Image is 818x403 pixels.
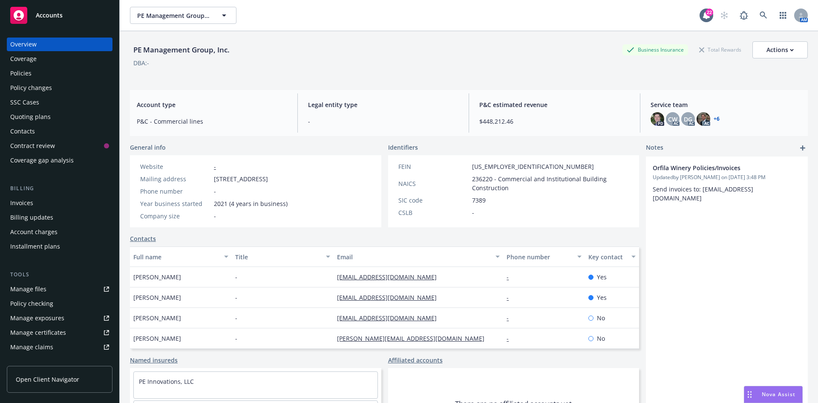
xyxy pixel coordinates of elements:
a: Policy changes [7,81,112,95]
a: Account charges [7,225,112,239]
div: FEIN [398,162,469,171]
span: Notes [646,143,663,153]
div: Phone number [507,252,572,261]
a: SSC Cases [7,96,112,109]
span: P&C - Commercial lines [137,117,287,126]
div: Billing [7,184,112,193]
a: Quoting plans [7,110,112,124]
span: - [235,273,237,281]
div: Contacts [10,125,35,138]
span: - [235,313,237,322]
a: - [507,293,516,302]
span: CW [668,115,677,124]
div: Overview [10,38,37,51]
span: Yes [597,293,607,302]
a: add [798,143,808,153]
a: - [507,314,516,322]
a: [EMAIL_ADDRESS][DOMAIN_NAME] [337,293,444,302]
span: No [597,313,605,322]
a: Coverage [7,52,112,66]
button: Key contact [585,246,639,267]
span: Nova Assist [762,391,795,398]
button: Email [334,246,503,267]
span: Accounts [36,12,63,19]
div: Company size [140,212,210,220]
div: Invoices [10,196,33,210]
div: Installment plans [10,240,60,253]
a: Manage certificates [7,326,112,339]
span: [PERSON_NAME] [133,293,181,302]
img: photo [651,112,664,126]
a: Contract review [7,139,112,153]
div: Account charges [10,225,58,239]
div: Orfila Winery Policies/InvoicesUpdatedby [PERSON_NAME] on [DATE] 3:48 PMSend invoices to: [EMAIL_... [646,157,808,209]
button: Phone number [503,246,585,267]
button: Title [232,246,334,267]
span: Yes [597,273,607,281]
div: Manage claims [10,340,53,354]
div: 22 [706,9,713,16]
a: [EMAIL_ADDRESS][DOMAIN_NAME] [337,314,444,322]
div: Drag to move [744,386,755,403]
div: Policy checking [10,297,53,310]
span: Account type [137,100,287,109]
span: [STREET_ADDRESS] [214,174,268,183]
a: PE Innovations, LLC [139,377,194,386]
a: Switch app [775,7,792,24]
span: General info [130,143,166,152]
div: Phone number [140,187,210,196]
div: Coverage [10,52,37,66]
span: 7389 [472,196,486,205]
div: Year business started [140,199,210,208]
a: Affiliated accounts [388,356,443,365]
a: Manage files [7,282,112,296]
div: Policies [10,67,32,80]
a: Manage exposures [7,311,112,325]
span: Service team [651,100,801,109]
div: SSC Cases [10,96,39,109]
span: - [235,334,237,343]
span: [US_EMPLOYER_IDENTIFICATION_NUMBER] [472,162,594,171]
span: Legal entity type [308,100,458,109]
div: Manage files [10,282,46,296]
span: - [472,208,474,217]
a: Coverage gap analysis [7,154,112,167]
span: [PERSON_NAME] [133,273,181,281]
a: +6 [714,116,720,122]
div: Coverage gap analysis [10,154,74,167]
a: Manage BORs [7,355,112,368]
a: Search [755,7,772,24]
span: No [597,334,605,343]
div: Billing updates [10,211,53,224]
a: Accounts [7,3,112,27]
div: SIC code [398,196,469,205]
span: Send invoices to: [EMAIL_ADDRESS][DOMAIN_NAME] [653,185,753,202]
div: Title [235,252,321,261]
a: - [507,334,516,342]
span: PE Management Group, Inc. [137,11,211,20]
a: Overview [7,38,112,51]
a: Installment plans [7,240,112,253]
div: Business Insurance [622,44,688,55]
span: 2021 (4 years in business) [214,199,288,208]
div: Total Rewards [695,44,746,55]
div: CSLB [398,208,469,217]
span: $448,212.46 [479,117,630,126]
div: Manage exposures [10,311,64,325]
span: Orfila Winery Policies/Invoices [653,163,779,172]
span: [PERSON_NAME] [133,334,181,343]
span: [PERSON_NAME] [133,313,181,322]
a: - [507,273,516,281]
div: Email [337,252,490,261]
a: Contacts [7,125,112,138]
span: - [235,293,237,302]
span: - [214,212,216,220]
a: - [214,162,216,171]
span: P&C estimated revenue [479,100,630,109]
div: Quoting plans [10,110,51,124]
a: Policies [7,67,112,80]
div: Full name [133,252,219,261]
span: DG [684,115,692,124]
img: photo [697,112,710,126]
a: [EMAIL_ADDRESS][DOMAIN_NAME] [337,273,444,281]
